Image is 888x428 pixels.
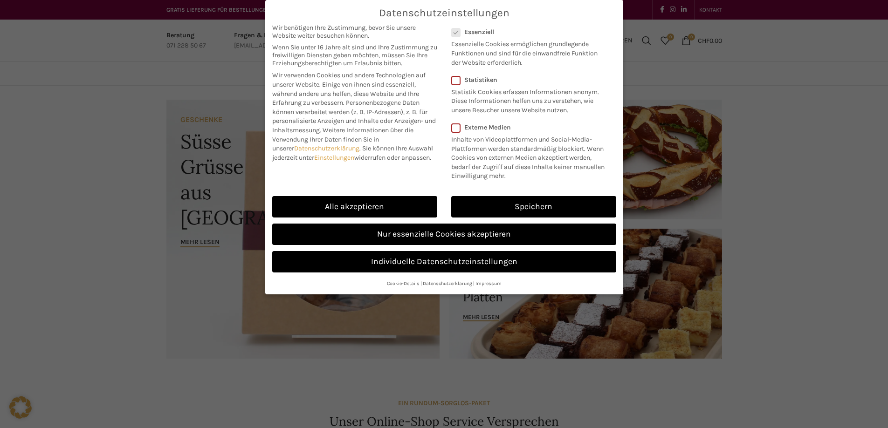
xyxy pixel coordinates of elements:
span: Wir benötigen Ihre Zustimmung, bevor Sie unsere Website weiter besuchen können. [272,24,437,40]
p: Inhalte von Videoplattformen und Social-Media-Plattformen werden standardmäßig blockiert. Wenn Co... [451,131,610,181]
a: Impressum [475,280,502,286]
a: Datenschutzerklärung [423,280,472,286]
a: Alle akzeptieren [272,196,437,217]
span: Personenbezogene Daten können verarbeitet werden (z. B. IP-Adressen), z. B. für personalisierte A... [272,99,436,134]
span: Datenschutzeinstellungen [379,7,509,19]
p: Statistik Cookies erfassen Informationen anonym. Diese Informationen helfen uns zu verstehen, wie... [451,84,604,115]
span: Weitere Informationen über die Verwendung Ihrer Daten finden Sie in unserer . [272,126,413,152]
span: Wir verwenden Cookies und andere Technologien auf unserer Website. Einige von ihnen sind essenzie... [272,71,426,107]
p: Essenzielle Cookies ermöglichen grundlegende Funktionen und sind für die einwandfreie Funktion de... [451,36,604,67]
span: Sie können Ihre Auswahl jederzeit unter widerrufen oder anpassen. [272,144,433,162]
a: Speichern [451,196,616,217]
a: Datenschutzerklärung [294,144,359,152]
a: Individuelle Datenschutzeinstellungen [272,251,616,272]
a: Cookie-Details [387,280,420,286]
label: Statistiken [451,76,604,84]
label: Essenziell [451,28,604,36]
a: Einstellungen [314,154,354,162]
a: Nur essenzielle Cookies akzeptieren [272,224,616,245]
label: Externe Medien [451,123,610,131]
span: Wenn Sie unter 16 Jahre alt sind und Ihre Zustimmung zu freiwilligen Diensten geben möchten, müss... [272,43,437,67]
